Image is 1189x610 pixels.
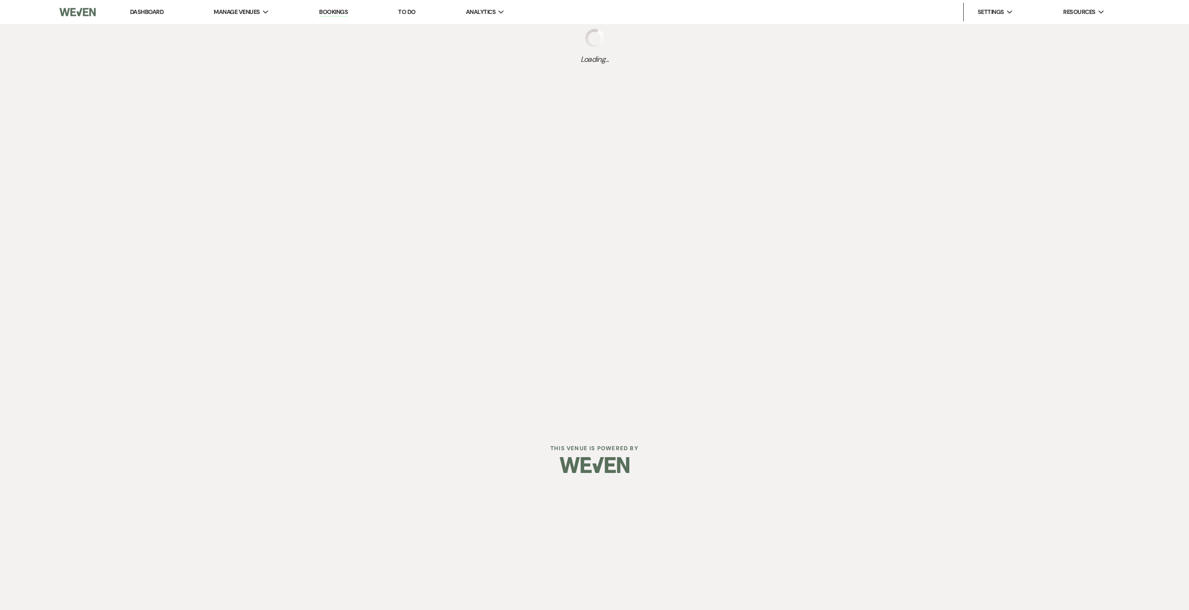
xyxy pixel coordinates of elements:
[978,7,1004,17] span: Settings
[398,8,415,16] a: To Do
[560,449,629,481] img: Weven Logo
[59,2,96,22] img: Weven Logo
[581,54,609,65] span: Loading...
[466,7,496,17] span: Analytics
[214,7,260,17] span: Manage Venues
[319,8,348,17] a: Bookings
[585,29,604,47] img: loading spinner
[130,8,163,16] a: Dashboard
[1063,7,1095,17] span: Resources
